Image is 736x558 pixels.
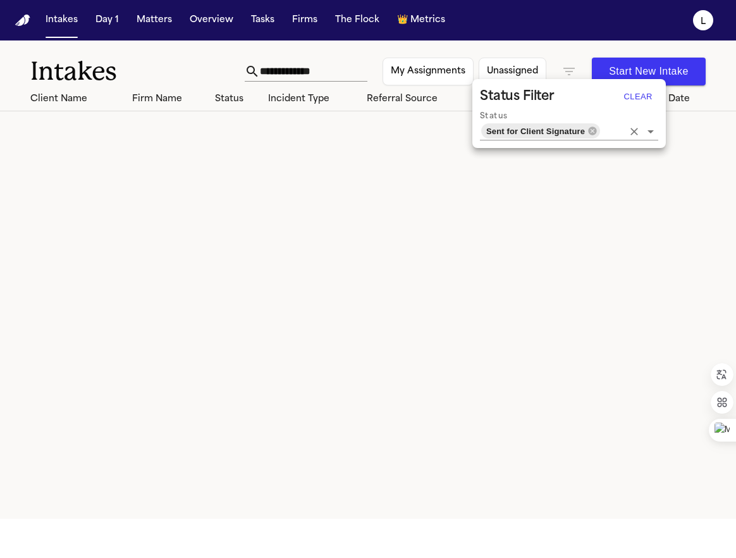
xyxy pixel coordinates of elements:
[642,123,659,140] button: Open
[481,123,600,139] div: Sent for Client Signature
[618,87,658,107] button: Clear
[481,124,590,139] span: Sent for Client Signature
[480,87,555,107] h2: Status Filter
[480,111,508,122] label: Status
[625,123,643,140] button: Clear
